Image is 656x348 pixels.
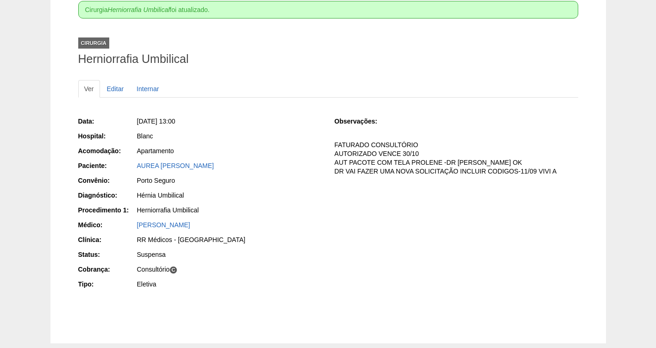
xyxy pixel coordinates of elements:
div: Herniorrafia Umbilical [137,205,322,215]
div: Paciente: [78,161,136,170]
div: Diagnóstico: [78,191,136,200]
a: Internar [131,80,165,98]
div: Observações: [334,117,392,126]
div: Procedimento 1: [78,205,136,215]
div: Eletiva [137,280,322,289]
a: [PERSON_NAME] [137,221,190,229]
a: Editar [101,80,130,98]
div: Apartamento [137,146,322,155]
div: Porto Seguro [137,176,322,185]
div: Consultório [137,265,322,274]
div: Convênio: [78,176,136,185]
h1: Herniorrafia Umbilical [78,53,578,65]
div: Hérnia Umbilical [137,191,322,200]
div: Clínica: [78,235,136,244]
div: Médico: [78,220,136,230]
div: Tipo: [78,280,136,289]
div: Cirurgia foi atualizado. [78,1,578,19]
div: Suspensa [137,250,322,259]
div: Status: [78,250,136,259]
span: [DATE] 13:00 [137,118,175,125]
div: Acomodação: [78,146,136,155]
div: Blanc [137,131,322,141]
a: Ver [78,80,100,98]
div: Cobrança: [78,265,136,274]
div: Data: [78,117,136,126]
div: Cirurgia [78,37,109,49]
div: RR Médicos - [GEOGRAPHIC_DATA] [137,235,322,244]
a: AUREA [PERSON_NAME] [137,162,214,169]
p: FATURADO CONSULTÓRIO AUTORIZADO VENCE 30/10 AUT PACOTE COM TELA PROLENE -DR [PERSON_NAME] OK DR V... [334,141,578,176]
span: C [169,266,177,274]
div: Hospital: [78,131,136,141]
em: Herniorrafia Umbilical [108,6,170,13]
